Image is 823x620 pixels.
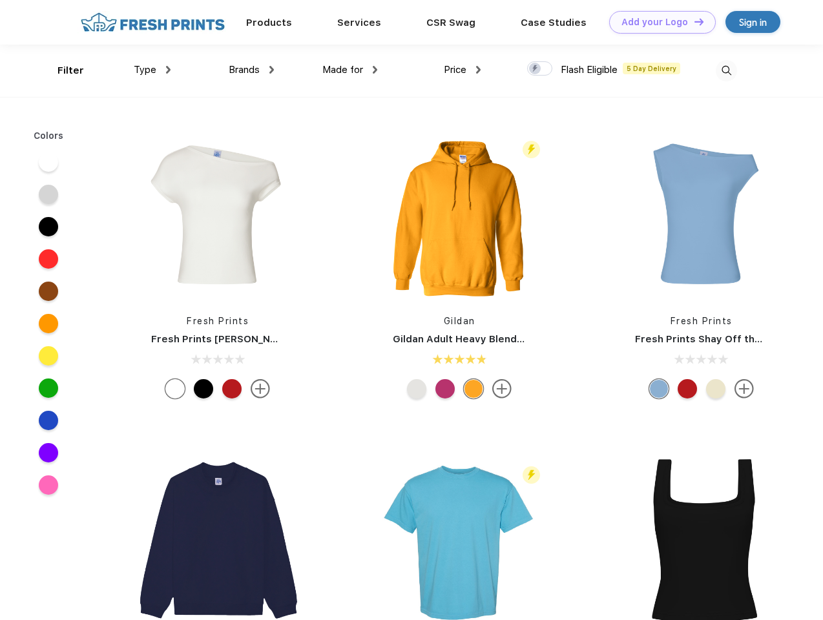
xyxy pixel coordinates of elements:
[464,379,483,398] div: Gold
[671,316,733,326] a: Fresh Prints
[373,66,377,74] img: dropdown.png
[734,379,754,398] img: more.svg
[337,17,381,28] a: Services
[694,18,703,25] img: DT
[165,379,185,398] div: White
[151,333,402,345] a: Fresh Prints [PERSON_NAME] Off the Shoulder Top
[322,64,363,76] span: Made for
[57,63,84,78] div: Filter
[492,379,512,398] img: more.svg
[134,64,156,76] span: Type
[621,17,688,28] div: Add your Logo
[132,130,304,302] img: func=resize&h=266
[706,379,725,398] div: Yellow
[444,64,466,76] span: Price
[523,466,540,484] img: flash_active_toggle.svg
[407,379,426,398] div: Ash
[251,379,270,398] img: more.svg
[649,379,669,398] div: Light Blue
[523,141,540,158] img: flash_active_toggle.svg
[561,64,618,76] span: Flash Eligible
[739,15,767,30] div: Sign in
[444,316,475,326] a: Gildan
[269,66,274,74] img: dropdown.png
[426,17,475,28] a: CSR Swag
[435,379,455,398] div: Heliconia
[725,11,780,33] a: Sign in
[616,130,787,302] img: func=resize&h=266
[373,130,545,302] img: func=resize&h=266
[623,63,680,74] span: 5 Day Delivery
[194,379,213,398] div: Black
[476,66,481,74] img: dropdown.png
[187,316,249,326] a: Fresh Prints
[393,333,675,345] a: Gildan Adult Heavy Blend 8 Oz. 50/50 Hooded Sweatshirt
[678,379,697,398] div: Crimson
[246,17,292,28] a: Products
[166,66,171,74] img: dropdown.png
[222,379,242,398] div: Crimson
[24,129,74,143] div: Colors
[716,60,737,81] img: desktop_search.svg
[77,11,229,34] img: fo%20logo%202.webp
[229,64,260,76] span: Brands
